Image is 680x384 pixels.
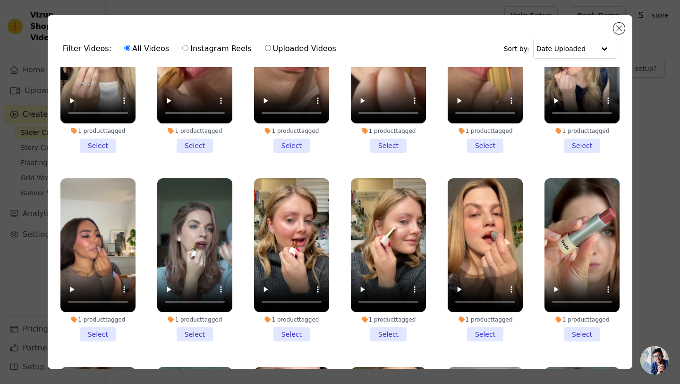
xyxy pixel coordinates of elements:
[351,127,426,135] div: 1 product tagged
[544,316,620,323] div: 1 product tagged
[254,316,329,323] div: 1 product tagged
[60,316,136,323] div: 1 product tagged
[157,316,232,323] div: 1 product tagged
[124,43,170,55] label: All Videos
[448,316,523,323] div: 1 product tagged
[60,127,136,135] div: 1 product tagged
[504,39,618,59] div: Sort by:
[613,23,625,34] button: Close modal
[640,346,669,375] a: Otvorený chat
[544,127,620,135] div: 1 product tagged
[351,316,426,323] div: 1 product tagged
[157,127,232,135] div: 1 product tagged
[182,43,252,55] label: Instagram Reels
[63,38,341,60] div: Filter Videos:
[264,43,337,55] label: Uploaded Videos
[448,127,523,135] div: 1 product tagged
[254,127,329,135] div: 1 product tagged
